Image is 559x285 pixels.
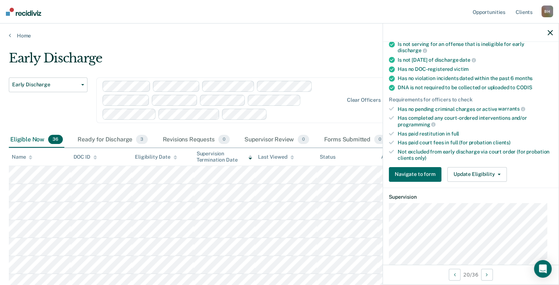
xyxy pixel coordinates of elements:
[398,57,553,63] div: Is not [DATE] of discharge
[243,132,311,148] div: Supervisor Review
[398,131,553,137] div: Has paid restitution in
[389,167,444,182] a: Navigate to form
[9,32,550,39] a: Home
[451,131,459,137] span: full
[447,167,507,182] button: Update Eligibility
[9,51,428,72] div: Early Discharge
[481,269,493,281] button: Next Opportunity
[12,82,78,88] span: Early Discharge
[74,154,97,160] div: DOC ID
[12,154,32,160] div: Name
[398,41,553,54] div: Is not serving for an offense that is ineligible for early
[415,155,426,161] span: only)
[135,154,177,160] div: Eligibility Date
[161,132,231,148] div: Revisions Requests
[398,106,553,112] div: Has no pending criminal charges or active
[541,6,553,17] div: B H
[383,265,559,284] div: 20 / 36
[493,140,510,145] span: clients)
[515,75,533,81] span: months
[398,115,553,127] div: Has completed any court-ordered interventions and/or
[374,135,386,144] span: 0
[76,132,149,148] div: Ready for Discharge
[398,75,553,82] div: Has no violation incidents dated within the past 6
[459,57,476,63] span: date
[389,167,441,182] button: Navigate to form
[320,154,336,160] div: Status
[534,260,552,278] div: Open Intercom Messenger
[136,135,148,144] span: 3
[6,8,41,16] img: Recidiviz
[298,135,309,144] span: 0
[381,154,416,160] div: Assigned to
[322,132,387,148] div: Forms Submitted
[398,47,427,53] span: discharge
[347,97,381,103] div: Clear officers
[398,122,436,127] span: programming
[454,66,469,72] span: victim
[9,132,64,148] div: Eligible Now
[516,84,532,90] span: CODIS
[498,106,525,112] span: warrants
[398,140,553,146] div: Has paid court fees in full (for probation
[449,269,461,281] button: Previous Opportunity
[398,66,553,72] div: Has no DOC-registered
[389,97,553,103] div: Requirements for officers to check
[48,135,63,144] span: 36
[398,149,553,161] div: Not excluded from early discharge via court order (for probation clients
[197,151,252,163] div: Supervision Termination Date
[389,194,553,200] dt: Supervision
[218,135,230,144] span: 0
[258,154,294,160] div: Last Viewed
[398,84,553,91] div: DNA is not required to be collected or uploaded to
